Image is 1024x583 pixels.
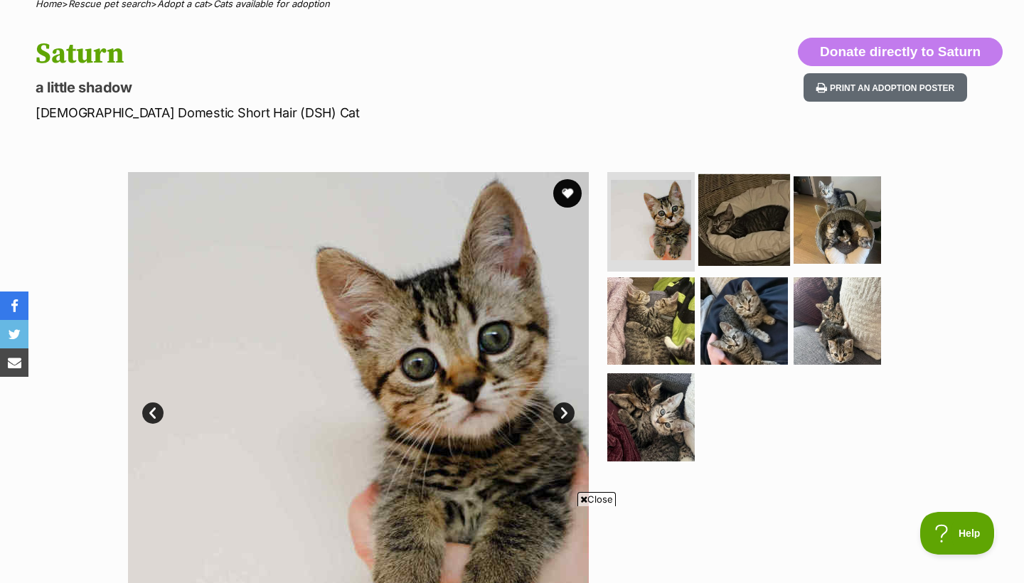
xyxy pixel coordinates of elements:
[798,38,1003,66] button: Donate directly to Saturn
[36,38,624,70] h1: Saturn
[142,402,164,424] a: Prev
[607,373,695,461] img: Photo of Saturn
[553,179,582,208] button: favourite
[553,402,575,424] a: Next
[36,103,624,122] p: [DEMOGRAPHIC_DATA] Domestic Short Hair (DSH) Cat
[36,77,624,97] p: a little shadow
[794,277,881,365] img: Photo of Saturn
[920,512,996,555] iframe: Help Scout Beacon - Open
[698,174,790,266] img: Photo of Saturn
[700,277,788,365] img: Photo of Saturn
[804,73,967,102] button: Print an adoption poster
[607,277,695,365] img: Photo of Saturn
[577,492,616,506] span: Close
[611,180,691,260] img: Photo of Saturn
[794,176,881,264] img: Photo of Saturn
[253,512,771,576] iframe: Advertisement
